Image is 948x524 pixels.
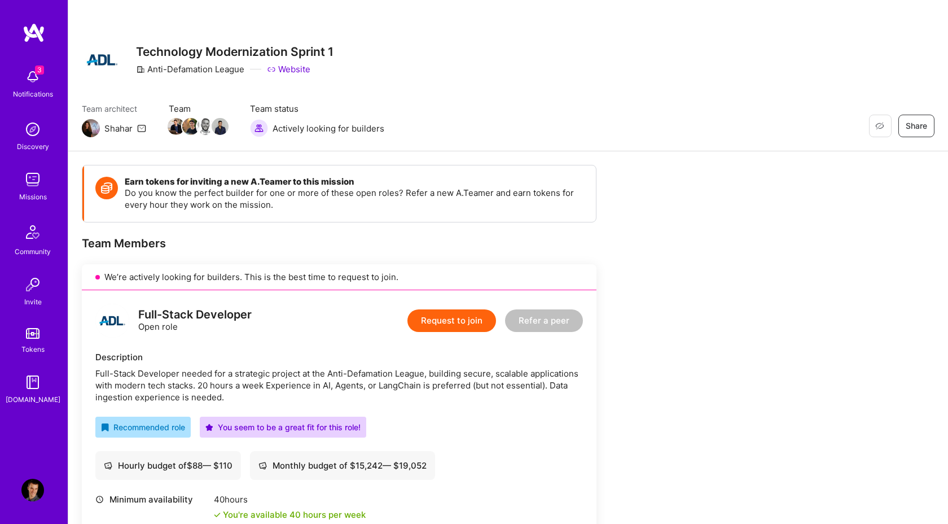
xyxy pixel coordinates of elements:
[82,264,596,290] div: We’re actively looking for builders. This is the best time to request to join.
[19,191,47,203] div: Missions
[136,65,145,74] i: icon CompanyGray
[168,118,185,135] img: Team Member Avatar
[23,23,45,43] img: logo
[26,328,39,339] img: tokens
[6,394,60,405] div: [DOMAIN_NAME]
[213,117,227,136] a: Team Member Avatar
[205,421,361,433] div: You seem to be a great fit for this role!
[95,177,118,199] img: Token icon
[17,141,49,152] div: Discovery
[13,88,53,100] div: Notifications
[169,103,227,115] span: Team
[21,343,45,355] div: Tokens
[21,65,44,88] img: bell
[82,236,596,251] div: Team Members
[875,121,884,130] i: icon EyeClosed
[101,423,109,431] i: icon RecommendedBadge
[24,296,42,308] div: Invite
[125,187,585,211] p: Do you know the perfect builder for one or more of these open roles? Refer a new A.Teamer and ear...
[250,119,268,137] img: Actively looking for builders
[21,371,44,394] img: guide book
[258,461,267,470] i: icon Cash
[125,177,585,187] h4: Earn tokens for inviting a new A.Teamer to this mission
[205,423,213,431] i: icon PurpleStar
[19,219,46,246] img: Community
[15,246,51,257] div: Community
[104,461,112,470] i: icon Cash
[95,304,129,338] img: logo
[104,123,133,134] div: Shahar
[182,118,199,135] img: Team Member Avatar
[35,65,44,75] span: 3
[906,120,927,132] span: Share
[267,63,310,75] a: Website
[21,168,44,191] img: teamwork
[197,118,214,135] img: Team Member Avatar
[21,118,44,141] img: discovery
[82,103,146,115] span: Team architect
[95,495,104,504] i: icon Clock
[95,368,583,403] div: Full-Stack Developer needed for a strategic project at the Anti-Defamation League, building secur...
[169,117,183,136] a: Team Member Avatar
[198,117,213,136] a: Team Member Avatar
[407,309,496,332] button: Request to join
[137,124,146,133] i: icon Mail
[104,460,232,471] div: Hourly budget of $ 88 — $ 110
[214,494,366,505] div: 40 hours
[505,309,583,332] button: Refer a peer
[19,479,47,501] a: User Avatar
[138,309,252,321] div: Full-Stack Developer
[214,512,221,518] i: icon Check
[95,351,583,363] div: Description
[101,421,185,433] div: Recommended role
[21,479,44,501] img: User Avatar
[138,309,252,333] div: Open role
[136,63,244,75] div: Anti-Defamation League
[21,273,44,296] img: Invite
[82,119,100,137] img: Team Architect
[82,40,122,80] img: Company Logo
[95,494,208,505] div: Minimum availability
[273,123,384,134] span: Actively looking for builders
[212,118,229,135] img: Team Member Avatar
[136,45,333,59] h3: Technology Modernization Sprint 1
[258,460,427,471] div: Monthly budget of $ 15,242 — $ 19,052
[250,103,384,115] span: Team status
[183,117,198,136] a: Team Member Avatar
[214,509,366,521] div: You're available 40 hours per week
[898,115,934,137] button: Share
